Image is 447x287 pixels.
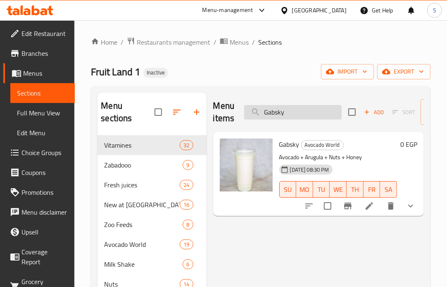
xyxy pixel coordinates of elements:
[3,143,75,163] a: Choice Groups
[3,24,75,43] a: Edit Restaurant
[279,138,300,151] span: Gabsky
[333,184,343,196] span: WE
[381,196,401,216] button: delete
[214,37,216,47] li: /
[377,64,430,79] button: export
[3,242,75,272] a: Coverage Report
[21,29,68,38] span: Edit Restaurant
[292,6,347,15] div: [GEOGRAPHIC_DATA]
[21,48,68,58] span: Branches
[97,234,206,254] div: Avocado World19
[127,37,210,48] a: Restaurants management
[183,259,193,269] div: items
[384,67,424,77] span: export
[21,247,68,267] span: Coverage Report
[180,201,193,209] span: 16
[230,37,249,47] span: Menus
[21,167,68,177] span: Coupons
[10,103,75,123] a: Full Menu View
[400,139,417,150] h6: 0 EGP
[91,37,117,47] a: Home
[97,215,206,234] div: Zoo Feeds8
[361,106,387,119] button: Add
[283,184,293,196] span: SU
[316,184,327,196] span: TU
[183,221,193,229] span: 8
[3,163,75,182] a: Coupons
[296,181,313,198] button: MO
[10,83,75,103] a: Sections
[180,180,193,190] div: items
[183,220,193,230] div: items
[97,155,206,175] div: Zabadooo9
[433,6,436,15] span: S
[137,37,210,47] span: Restaurants management
[279,152,397,163] p: Avocado + Arugula + Nuts + Honey
[180,200,193,210] div: items
[104,220,183,230] span: Zoo Feeds
[91,62,140,81] span: Fruit Land 1
[3,182,75,202] a: Promotions
[387,106,421,119] span: Select section first
[97,175,206,195] div: Fresh juices24
[406,201,416,211] svg: Show Choices
[101,100,154,124] h2: Menu sections
[10,123,75,143] a: Edit Menu
[220,37,249,48] a: Menus
[364,201,374,211] a: Edit menu item
[104,259,183,269] span: Milk Shake
[104,200,180,210] div: New at Fruit Land
[302,140,343,150] span: Avocado World
[180,239,193,249] div: items
[3,43,75,63] a: Branches
[313,181,330,198] button: TU
[383,184,394,196] span: SA
[183,261,193,268] span: 6
[3,222,75,242] a: Upsell
[321,64,374,79] button: import
[143,68,168,78] div: Inactive
[347,181,364,198] button: TH
[258,37,282,47] span: Sections
[21,207,68,217] span: Menu disclaimer
[104,239,180,249] span: Avocado World
[97,195,206,215] div: New at [GEOGRAPHIC_DATA]16
[21,148,68,158] span: Choice Groups
[401,196,421,216] button: show more
[17,108,68,118] span: Full Menu View
[338,196,358,216] button: Branch-specific-item
[350,184,360,196] span: TH
[21,227,68,237] span: Upsell
[104,200,180,210] span: New at [GEOGRAPHIC_DATA]
[143,69,168,76] span: Inactive
[380,181,397,198] button: SA
[301,140,344,150] div: Avocado World
[252,37,255,47] li: /
[299,196,319,216] button: sort-choices
[3,63,75,83] a: Menus
[328,67,367,77] span: import
[364,181,380,198] button: FR
[244,105,342,120] input: search
[17,128,68,138] span: Edit Menu
[330,181,347,198] button: WE
[180,141,193,149] span: 32
[180,241,193,249] span: 19
[21,187,68,197] span: Promotions
[319,197,336,215] span: Select to update
[183,161,193,169] span: 9
[279,181,297,198] button: SU
[287,166,333,174] span: [DATE] 08:30 PM
[300,184,310,196] span: MO
[91,37,430,48] nav: breadcrumb
[104,160,183,170] span: Zabadooo
[23,68,68,78] span: Menus
[220,139,273,191] img: Gabsky
[97,135,206,155] div: Vitamines32
[213,100,235,124] h2: Menu items
[3,202,75,222] a: Menu disclaimer
[363,108,385,117] span: Add
[97,254,206,274] div: Milk Shake6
